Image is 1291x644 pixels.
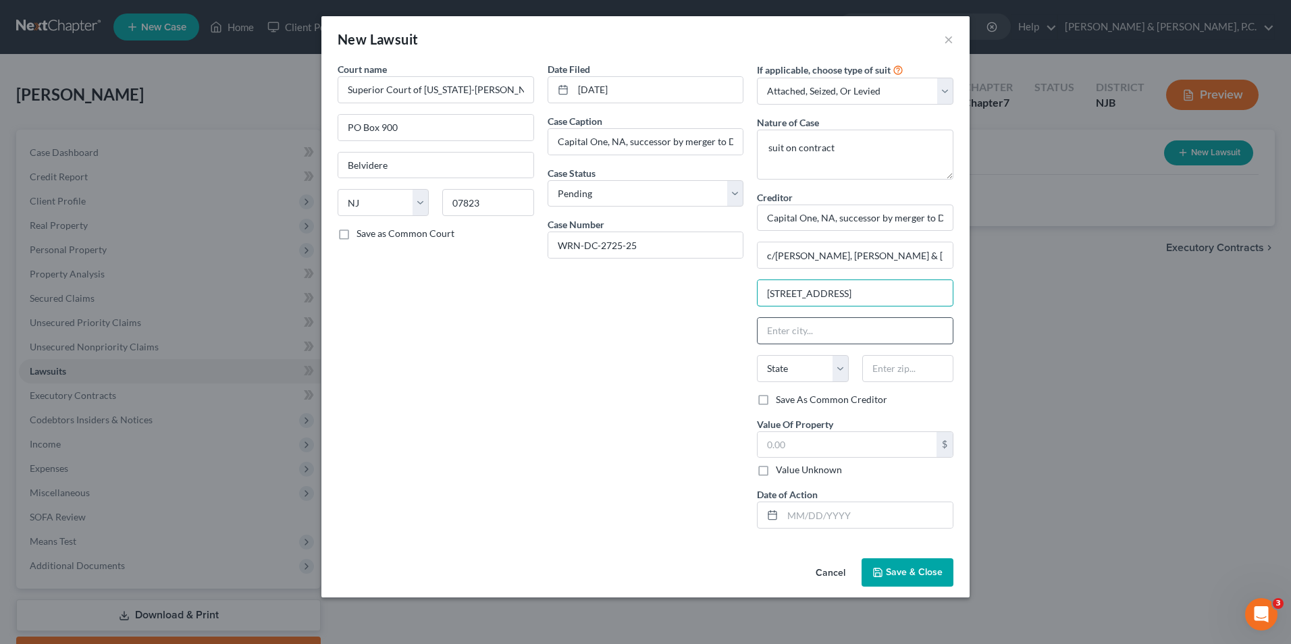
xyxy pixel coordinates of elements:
label: Value Unknown [776,463,842,477]
input: -- [548,129,743,155]
input: MM/DD/YYYY [573,77,743,103]
span: 3 [1273,598,1284,609]
input: Enter address... [338,115,533,140]
input: Enter zip... [862,355,953,382]
label: Value Of Property [757,417,833,431]
label: Date Filed [548,62,590,76]
span: New [338,31,367,47]
label: Save as Common Court [357,227,454,240]
iframe: Intercom live chat [1245,598,1277,630]
label: Case Number [548,217,604,232]
label: Case Caption [548,114,602,128]
label: Nature of Case [757,115,819,130]
input: 0.00 [758,432,937,458]
input: Enter city... [758,318,953,344]
input: Enter city... [338,153,533,178]
input: Enter address... [758,242,953,268]
input: Enter zip... [442,189,533,216]
span: Lawsuit [370,31,419,47]
input: Search creditor by name... [757,205,953,232]
button: Cancel [805,560,856,587]
input: Search court by name... [338,76,534,103]
input: # [548,232,743,258]
label: Date of Action [757,487,818,502]
span: Court name [338,63,387,75]
button: × [944,31,953,47]
input: Apt, Suite, etc... [758,280,953,306]
span: Save & Close [886,566,943,578]
input: MM/DD/YYYY [783,502,953,528]
div: $ [937,432,953,458]
label: If applicable, choose type of suit [757,63,891,77]
label: Save As Common Creditor [776,393,887,406]
span: Creditor [757,192,793,203]
span: Case Status [548,167,596,179]
button: Save & Close [862,558,953,587]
